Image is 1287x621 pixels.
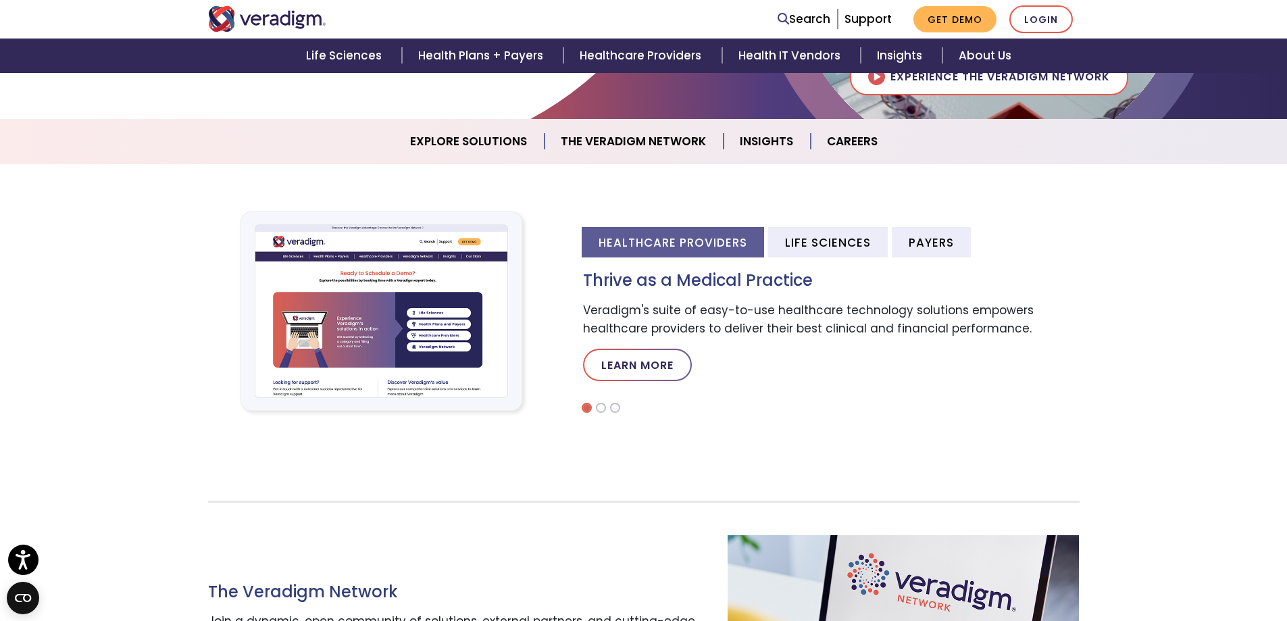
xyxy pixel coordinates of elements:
li: Healthcare Providers [582,227,764,257]
a: Learn More [583,349,692,381]
a: Life Sciences [290,39,402,73]
a: Careers [811,124,894,159]
a: Health IT Vendors [722,39,861,73]
a: Healthcare Providers [563,39,722,73]
h3: The Veradigm Network [208,582,708,602]
h3: Thrive as a Medical Practice [583,271,1080,291]
a: Insights [724,124,811,159]
li: Life Sciences [768,227,888,257]
li: Payers [892,227,971,257]
button: Open CMP widget [7,582,39,614]
a: The Veradigm Network [545,124,724,159]
a: About Us [942,39,1028,73]
a: Login [1009,5,1073,33]
a: Support [844,11,892,27]
iframe: Drift Chat Widget [1028,524,1271,605]
img: Veradigm logo [208,6,326,32]
a: Get Demo [913,6,996,32]
a: Insights [861,39,942,73]
a: Search [778,10,830,28]
p: Veradigm's suite of easy-to-use healthcare technology solutions empowers healthcare providers to ... [583,301,1080,338]
a: Health Plans + Payers [402,39,563,73]
a: Explore Solutions [394,124,545,159]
